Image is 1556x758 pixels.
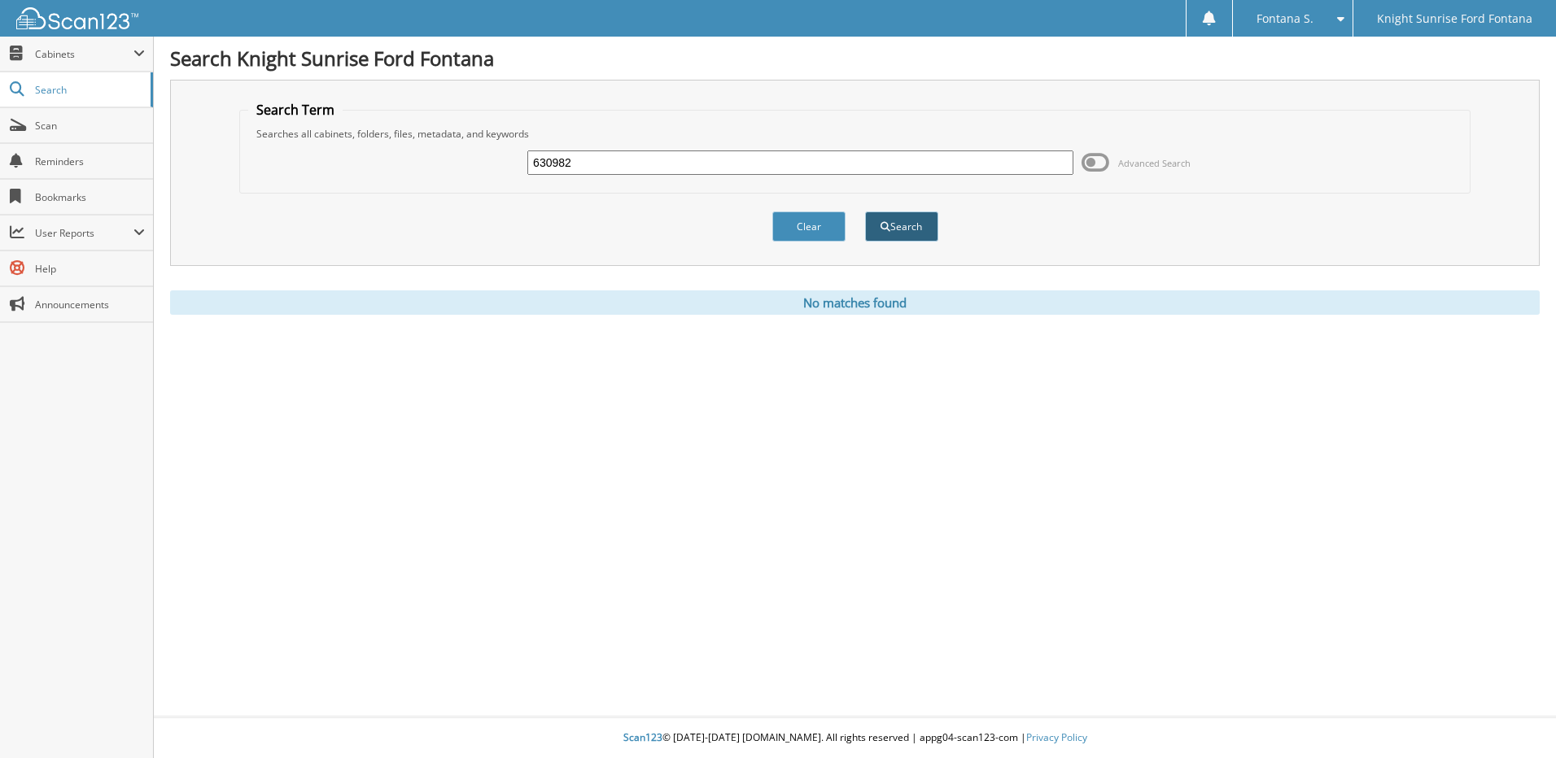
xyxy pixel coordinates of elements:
[35,155,145,168] span: Reminders
[170,45,1540,72] h1: Search Knight Sunrise Ford Fontana
[35,190,145,204] span: Bookmarks
[35,119,145,133] span: Scan
[154,718,1556,758] div: © [DATE]-[DATE] [DOMAIN_NAME]. All rights reserved | appg04-scan123-com |
[1026,730,1087,744] a: Privacy Policy
[1377,14,1532,24] span: Knight Sunrise Ford Fontana
[772,211,846,242] button: Clear
[1257,14,1313,24] span: Fontana S.
[623,730,662,744] span: Scan123
[170,290,1540,315] div: No matches found
[865,211,938,242] button: Search
[35,262,145,276] span: Help
[16,7,138,29] img: scan123-logo-white.svg
[35,226,133,240] span: User Reports
[35,83,142,97] span: Search
[1118,157,1191,169] span: Advanced Search
[248,101,343,119] legend: Search Term
[248,127,1462,141] div: Searches all cabinets, folders, files, metadata, and keywords
[35,47,133,61] span: Cabinets
[35,298,145,311] span: Announcements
